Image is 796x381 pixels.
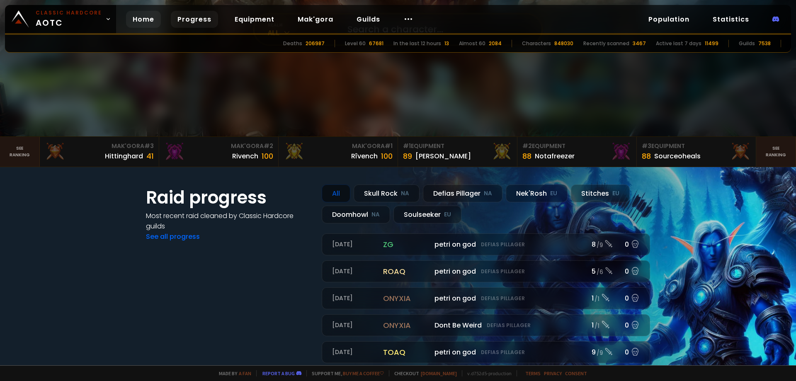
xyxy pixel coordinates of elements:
small: EU [550,189,557,198]
div: Active last 7 days [656,40,701,47]
a: #3Equipment88Sourceoheals [637,137,756,167]
a: See all progress [146,232,200,241]
a: Consent [565,370,587,376]
div: 89 [403,150,412,162]
small: EU [612,189,619,198]
div: 848030 [554,40,573,47]
div: Mak'Gora [284,142,393,150]
a: #1Equipment89[PERSON_NAME] [398,137,517,167]
div: Soulseeker [393,206,461,223]
h4: Most recent raid cleaned by Classic Hardcore guilds [146,211,312,231]
div: Stitches [571,184,630,202]
a: Classic HardcoreAOTC [5,5,116,33]
small: NA [371,211,380,219]
a: Progress [171,11,218,28]
small: NA [401,189,409,198]
div: Skull Rock [354,184,420,202]
a: [DATE]zgpetri on godDefias Pillager8 /90 [322,233,650,255]
small: Classic Hardcore [36,9,102,17]
a: Mak'Gora#3Hittinghard41 [40,137,159,167]
a: Mak'gora [291,11,340,28]
div: Doomhowl [322,206,390,223]
div: Equipment [403,142,512,150]
span: # 2 [264,142,273,150]
small: EU [444,211,451,219]
div: Rivench [232,151,258,161]
span: # 1 [385,142,393,150]
div: Rîvench [351,151,378,161]
span: Checkout [389,370,457,376]
span: # 3 [642,142,651,150]
div: Recently scanned [583,40,629,47]
span: AOTC [36,9,102,29]
span: Made by [214,370,251,376]
a: [DATE]onyxiapetri on godDefias Pillager1 /10 [322,287,650,309]
a: Buy me a coffee [343,370,384,376]
a: [DOMAIN_NAME] [421,370,457,376]
div: All [322,184,350,202]
a: Seeranking [756,137,796,167]
small: NA [484,189,492,198]
div: Mak'Gora [164,142,273,150]
a: [DATE]onyxiaDont Be WeirdDefias Pillager1 /10 [322,314,650,336]
div: [PERSON_NAME] [415,151,471,161]
div: Notafreezer [535,151,575,161]
a: Guilds [350,11,387,28]
div: 100 [262,150,273,162]
a: Terms [525,370,541,376]
span: Support me, [306,370,384,376]
div: Level 60 [345,40,366,47]
div: Defias Pillager [423,184,502,202]
div: 67681 [369,40,383,47]
div: 88 [522,150,531,162]
div: 88 [642,150,651,162]
div: Equipment [522,142,631,150]
a: #2Equipment88Notafreezer [517,137,637,167]
div: Equipment [642,142,751,150]
div: 206987 [306,40,325,47]
div: Nek'Rosh [506,184,568,202]
div: Guilds [739,40,755,47]
div: 13 [444,40,449,47]
span: # 3 [144,142,154,150]
a: Statistics [706,11,756,28]
div: Almost 60 [459,40,485,47]
a: Equipment [228,11,281,28]
div: 3467 [633,40,646,47]
div: 100 [381,150,393,162]
div: Characters [522,40,551,47]
a: Population [642,11,696,28]
a: Report a bug [262,370,295,376]
div: 2084 [489,40,502,47]
a: Mak'Gora#2Rivench100 [159,137,279,167]
a: a fan [239,370,251,376]
div: 11499 [705,40,718,47]
div: Mak'Gora [45,142,154,150]
a: Home [126,11,161,28]
a: [DATE]roaqpetri on godDefias Pillager5 /60 [322,260,650,282]
a: Mak'Gora#1Rîvench100 [279,137,398,167]
span: v. d752d5 - production [462,370,512,376]
a: [DATE]toaqpetri on godDefias Pillager9 /90 [322,341,650,363]
h1: Raid progress [146,184,312,211]
div: 41 [146,150,154,162]
span: # 1 [403,142,411,150]
div: Deaths [283,40,302,47]
div: Sourceoheals [654,151,701,161]
div: In the last 12 hours [393,40,441,47]
div: Hittinghard [105,151,143,161]
a: Privacy [544,370,562,376]
span: # 2 [522,142,532,150]
div: 7538 [758,40,771,47]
